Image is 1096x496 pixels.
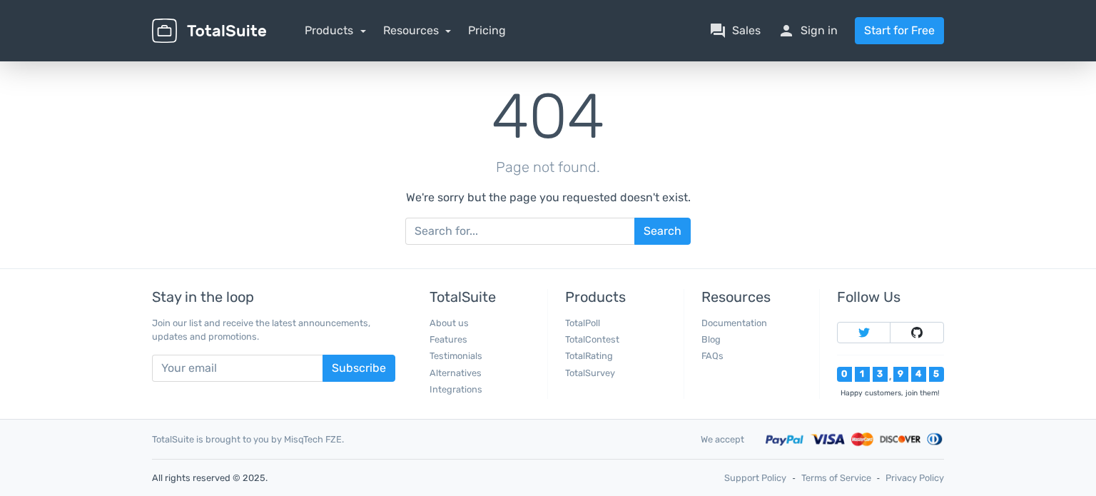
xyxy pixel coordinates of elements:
span: person [778,22,795,39]
div: Happy customers, join them! [837,388,944,398]
img: Follow TotalSuite on Github [911,327,923,338]
div: 5 [929,367,944,382]
a: TotalRating [565,350,613,361]
a: Alternatives [430,368,482,378]
a: Blog [701,334,721,345]
img: TotalSuite for WordPress [152,19,266,44]
a: TotalSurvey [565,368,615,378]
input: Your email [152,355,323,382]
div: , [888,373,893,382]
div: 9 [893,367,908,382]
div: 3 [873,367,888,382]
a: Support Policy [724,471,786,485]
p: Page not found. [496,156,600,178]
button: Subscribe [323,355,395,382]
h5: Products [565,289,672,305]
a: Privacy Policy [886,471,944,485]
a: personSign in [778,22,838,39]
a: Testimonials [430,350,482,361]
div: 1 [855,367,870,382]
img: Accepted payment methods [766,431,944,447]
div: TotalSuite is brought to you by MisqTech FZE. [141,432,690,446]
a: Resources [383,24,452,37]
h1: 404 [492,82,604,151]
span: ‐ [792,471,795,485]
h5: Follow Us [837,289,944,305]
a: TotalPoll [565,318,600,328]
a: About us [430,318,469,328]
a: TotalContest [565,334,619,345]
a: Start for Free [855,17,944,44]
a: Documentation [701,318,767,328]
div: 0 [837,367,852,382]
span: question_answer [709,22,726,39]
div: We accept [690,432,755,446]
a: Integrations [430,384,482,395]
img: Follow TotalSuite on Twitter [858,327,870,338]
p: Join our list and receive the latest announcements, updates and promotions. [152,316,395,343]
a: Products [305,24,366,37]
span: ‐ [877,471,880,485]
div: 4 [911,367,926,382]
a: Features [430,334,467,345]
h5: TotalSuite [430,289,537,305]
p: All rights reserved © 2025. [152,471,537,485]
a: Pricing [468,22,506,39]
a: Terms of Service [801,471,871,485]
button: Search [634,218,691,245]
h5: Resources [701,289,808,305]
input: Search for... [405,218,635,245]
a: question_answerSales [709,22,761,39]
a: FAQs [701,350,724,361]
h5: Stay in the loop [152,289,395,305]
p: We're sorry but the page you requested doesn't exist. [406,189,691,206]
